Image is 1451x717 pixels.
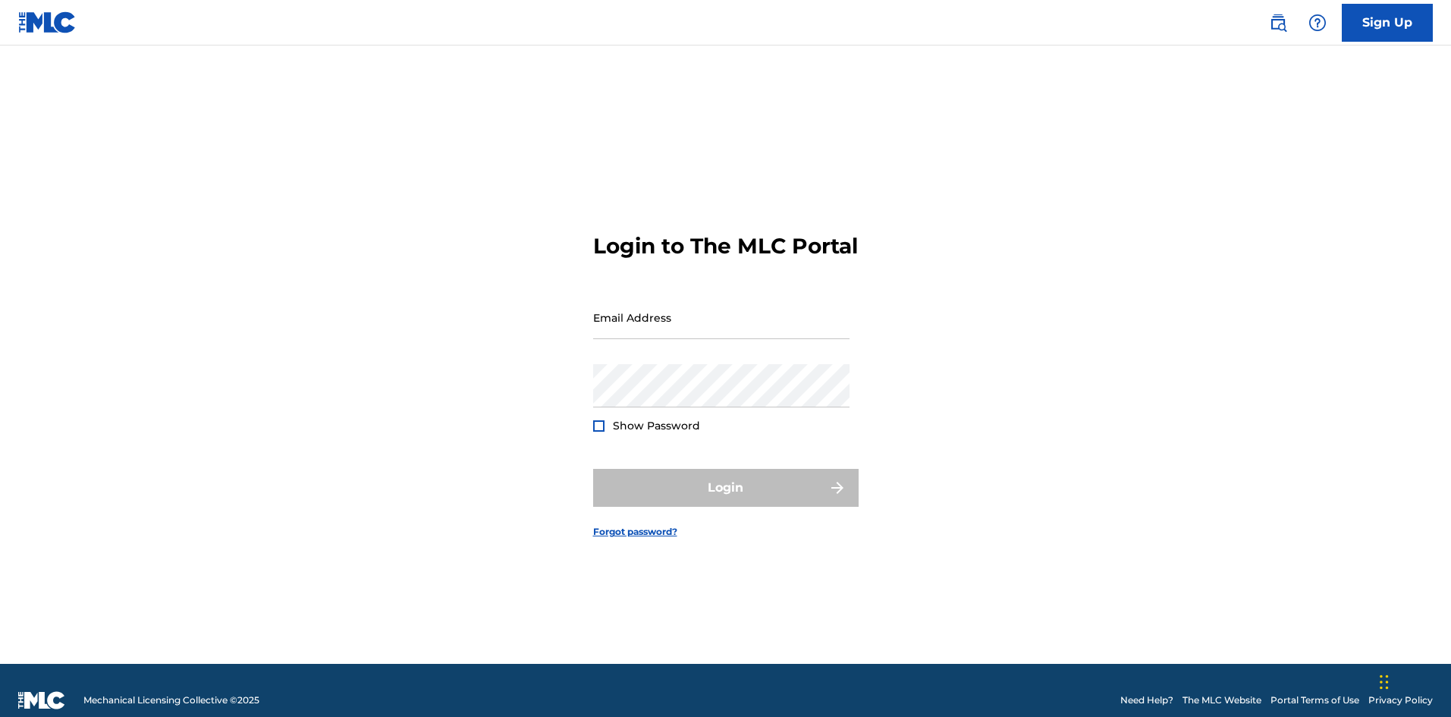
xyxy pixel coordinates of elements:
[1120,693,1173,707] a: Need Help?
[83,693,259,707] span: Mechanical Licensing Collective © 2025
[1375,644,1451,717] iframe: Chat Widget
[1269,14,1287,32] img: search
[1263,8,1293,38] a: Public Search
[18,691,65,709] img: logo
[1308,14,1327,32] img: help
[1342,4,1433,42] a: Sign Up
[593,233,858,259] h3: Login to The MLC Portal
[1380,659,1389,705] div: Drag
[1302,8,1333,38] div: Help
[1182,693,1261,707] a: The MLC Website
[18,11,77,33] img: MLC Logo
[593,525,677,539] a: Forgot password?
[613,419,700,432] span: Show Password
[1270,693,1359,707] a: Portal Terms of Use
[1368,693,1433,707] a: Privacy Policy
